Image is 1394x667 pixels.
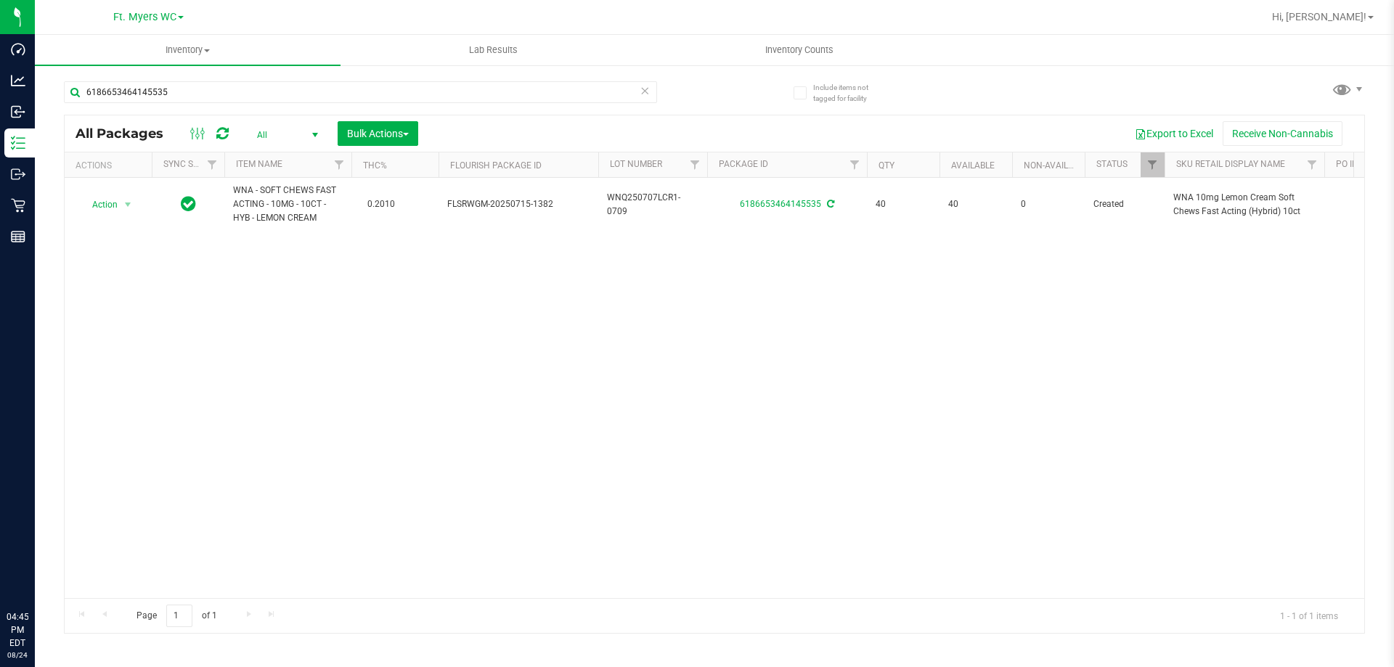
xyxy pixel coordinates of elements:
[64,81,657,103] input: Search Package ID, Item Name, SKU, Lot or Part Number...
[1096,159,1128,169] a: Status
[610,159,662,169] a: Lot Number
[113,11,176,23] span: Ft. Myers WC
[1300,152,1324,177] a: Filter
[7,610,28,650] p: 04:45 PM EDT
[338,121,418,146] button: Bulk Actions
[11,105,25,119] inline-svg: Inbound
[363,160,387,171] a: THC%
[119,195,137,215] span: select
[360,194,402,215] span: 0.2010
[15,551,58,594] iframe: Resource center
[951,160,995,171] a: Available
[11,229,25,244] inline-svg: Reports
[200,152,224,177] a: Filter
[813,82,886,104] span: Include items not tagged for facility
[843,152,867,177] a: Filter
[948,197,1003,211] span: 40
[236,159,282,169] a: Item Name
[1021,197,1076,211] span: 0
[740,199,821,209] a: 6186653464145535
[449,44,537,57] span: Lab Results
[347,128,409,139] span: Bulk Actions
[1141,152,1165,177] a: Filter
[683,152,707,177] a: Filter
[1176,159,1285,169] a: Sku Retail Display Name
[1024,160,1088,171] a: Non-Available
[876,197,931,211] span: 40
[1268,605,1350,626] span: 1 - 1 of 1 items
[879,160,894,171] a: Qty
[646,35,952,65] a: Inventory Counts
[607,191,698,218] span: WNQ250707LCR1-0709
[166,605,192,627] input: 1
[79,195,118,215] span: Action
[1272,11,1366,22] span: Hi, [PERSON_NAME]!
[447,197,590,211] span: FLSRWGM-20250715-1382
[450,160,542,171] a: Flourish Package ID
[11,198,25,213] inline-svg: Retail
[124,605,229,627] span: Page of 1
[11,136,25,150] inline-svg: Inventory
[35,35,341,65] a: Inventory
[233,184,343,226] span: WNA - SOFT CHEWS FAST ACTING - 10MG - 10CT - HYB - LEMON CREAM
[11,167,25,181] inline-svg: Outbound
[719,159,768,169] a: Package ID
[1125,121,1223,146] button: Export to Excel
[181,194,196,214] span: In Sync
[76,126,178,142] span: All Packages
[76,160,146,171] div: Actions
[1336,159,1358,169] a: PO ID
[35,44,341,57] span: Inventory
[1173,191,1316,218] span: WNA 10mg Lemon Cream Soft Chews Fast Acting (Hybrid) 10ct
[11,73,25,88] inline-svg: Analytics
[1093,197,1156,211] span: Created
[163,159,219,169] a: Sync Status
[327,152,351,177] a: Filter
[1223,121,1342,146] button: Receive Non-Cannabis
[7,650,28,660] p: 08/24
[825,199,834,209] span: Sync from Compliance System
[11,42,25,57] inline-svg: Dashboard
[640,81,650,100] span: Clear
[341,35,646,65] a: Lab Results
[746,44,853,57] span: Inventory Counts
